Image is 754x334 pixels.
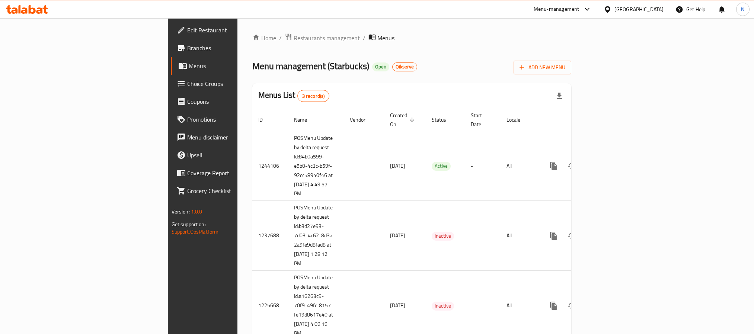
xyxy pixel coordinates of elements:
a: Coverage Report [171,164,294,182]
span: Vendor [350,115,375,124]
span: Start Date [471,111,492,129]
li: / [363,33,365,42]
div: [GEOGRAPHIC_DATA] [614,5,664,13]
button: more [545,297,563,315]
span: Menu disclaimer [187,133,288,142]
span: Open [372,64,389,70]
th: Actions [539,109,622,131]
button: Change Status [563,157,581,175]
span: [DATE] [390,231,405,240]
span: Inactive [432,302,454,310]
button: more [545,227,563,245]
div: Export file [550,87,568,105]
span: Coupons [187,97,288,106]
span: Version: [172,207,190,216]
span: [DATE] [390,161,405,171]
span: Promotions [187,115,288,124]
span: Qikserve [393,64,417,70]
span: Created On [390,111,417,129]
span: Menu management ( Starbucks ) [252,58,369,74]
div: Open [372,62,389,71]
span: Edit Restaurant [187,26,288,35]
td: - [465,201,501,271]
a: Coupons [171,93,294,110]
a: Grocery Checklist [171,182,294,200]
button: more [545,157,563,175]
nav: breadcrumb [252,33,571,43]
span: Grocery Checklist [187,186,288,195]
a: Restaurants management [285,33,360,43]
span: Coverage Report [187,168,288,177]
button: Change Status [563,227,581,245]
td: - [465,131,501,201]
span: ID [258,115,272,124]
span: Menus [377,33,394,42]
a: Branches [171,39,294,57]
span: Menus [189,61,288,70]
a: Support.OpsPlatform [172,227,219,237]
span: Name [294,115,317,124]
span: Status [432,115,456,124]
a: Menus [171,57,294,75]
a: Choice Groups [171,75,294,93]
button: Change Status [563,297,581,315]
td: POSMenu Update by delta request Id:84b0a599-e5b0-4c3c-b59f-92cc58940f46 at [DATE] 4:49:57 PM [288,131,344,201]
td: All [501,131,539,201]
a: Promotions [171,110,294,128]
td: All [501,201,539,271]
span: Locale [507,115,530,124]
span: 1.0.0 [191,207,202,216]
span: 3 record(s) [298,93,329,100]
span: Choice Groups [187,79,288,88]
h2: Menus List [258,90,329,102]
button: Add New Menu [514,61,571,74]
a: Upsell [171,146,294,164]
span: [DATE] [390,301,405,310]
div: Menu-management [534,5,579,14]
div: Total records count [297,90,330,102]
td: POSMenu Update by delta request Id:b3d27e93-7d03-4c62-8d3a-2a9fe9d8fad8 at [DATE] 1:28:12 PM [288,201,344,271]
span: Upsell [187,151,288,160]
span: Get support on: [172,219,206,229]
a: Edit Restaurant [171,21,294,39]
span: N [741,5,744,13]
span: Add New Menu [520,63,565,72]
span: Inactive [432,232,454,240]
span: Active [432,162,451,170]
a: Menu disclaimer [171,128,294,146]
span: Branches [187,44,288,52]
span: Restaurants management [294,33,360,42]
